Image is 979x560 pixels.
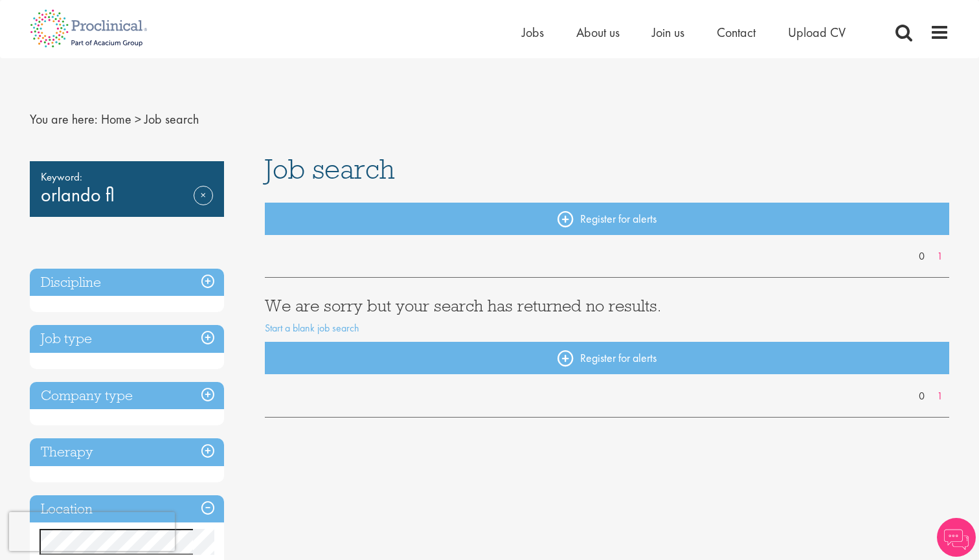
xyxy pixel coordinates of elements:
[912,389,931,404] a: 0
[912,249,931,264] a: 0
[194,186,213,223] a: Remove
[937,518,976,557] img: Chatbot
[30,495,224,523] h3: Location
[30,161,224,217] div: orlando fl
[265,203,950,235] a: Register for alerts
[101,111,131,128] a: breadcrumb link
[930,389,949,404] a: 1
[135,111,141,128] span: >
[522,24,544,41] a: Jobs
[930,249,949,264] a: 1
[717,24,756,41] a: Contact
[576,24,620,41] a: About us
[265,321,359,335] a: Start a blank job search
[41,168,213,186] span: Keyword:
[265,151,395,186] span: Job search
[265,297,950,314] h3: We are sorry but your search has returned no results.
[144,111,199,128] span: Job search
[9,512,175,551] iframe: reCAPTCHA
[30,382,224,410] h3: Company type
[652,24,684,41] a: Join us
[30,438,224,466] h3: Therapy
[30,269,224,297] h3: Discipline
[265,342,950,374] a: Register for alerts
[30,325,224,353] h3: Job type
[30,111,98,128] span: You are here:
[788,24,846,41] a: Upload CV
